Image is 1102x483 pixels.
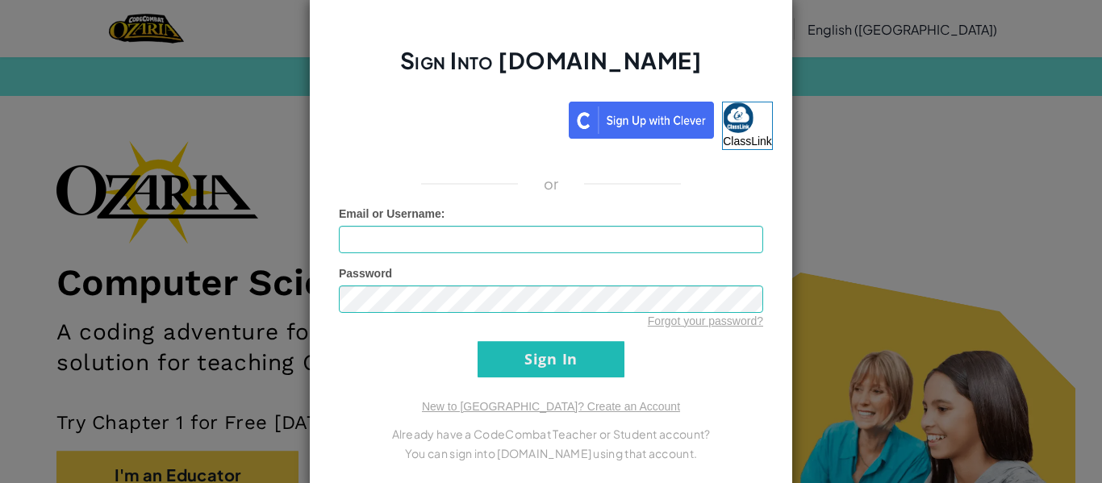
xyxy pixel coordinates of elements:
span: Email or Username [339,207,441,220]
p: or [544,174,559,194]
input: Sign In [478,341,624,377]
a: New to [GEOGRAPHIC_DATA]? Create an Account [422,400,680,413]
p: You can sign into [DOMAIN_NAME] using that account. [339,443,763,463]
label: : [339,206,445,222]
img: clever_sso_button@2x.png [569,102,714,139]
span: ClassLink [723,135,772,148]
iframe: Sign in with Google Button [321,100,569,135]
span: Password [339,267,392,280]
a: Forgot your password? [648,314,763,327]
h2: Sign Into [DOMAIN_NAME] [339,45,763,92]
p: Already have a CodeCombat Teacher or Student account? [339,424,763,443]
img: classlink-logo-small.png [723,102,753,133]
